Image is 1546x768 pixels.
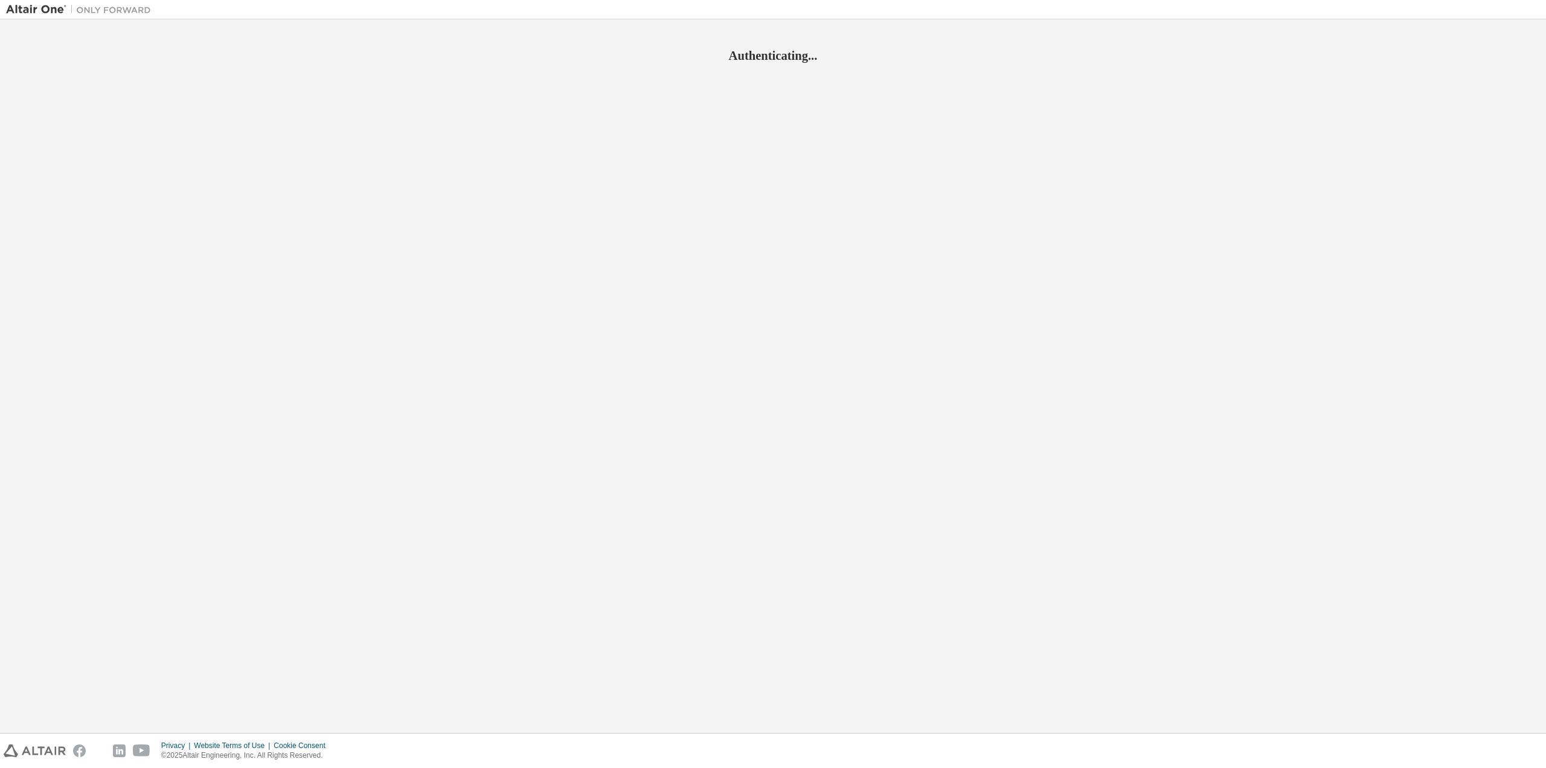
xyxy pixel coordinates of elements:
[113,744,126,757] img: linkedin.svg
[73,744,86,757] img: facebook.svg
[133,744,150,757] img: youtube.svg
[161,741,194,750] div: Privacy
[6,48,1540,63] h2: Authenticating...
[4,744,66,757] img: altair_logo.svg
[194,741,274,750] div: Website Terms of Use
[161,750,333,761] p: © 2025 Altair Engineering, Inc. All Rights Reserved.
[6,4,157,16] img: Altair One
[274,741,332,750] div: Cookie Consent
